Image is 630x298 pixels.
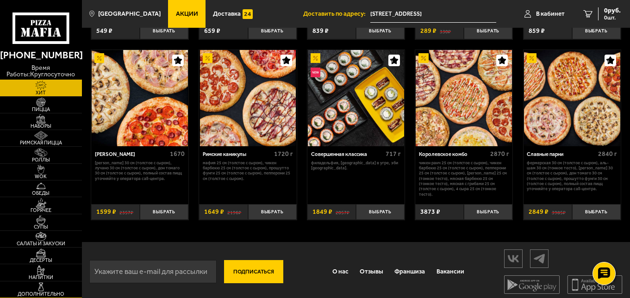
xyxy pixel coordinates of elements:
[524,50,621,146] a: АкционныйСлавные парни
[440,28,451,34] s: 330 ₽
[200,50,296,146] img: Римские каникулы
[370,6,496,23] span: улица Салова, 42к3
[95,151,168,158] div: [PERSON_NAME]
[418,53,428,63] img: Акционный
[529,209,549,215] span: 2849 ₽
[170,150,185,158] span: 1670
[96,209,116,215] span: 1599 ₽
[98,11,161,17] span: [GEOGRAPHIC_DATA]
[356,23,405,39] button: Выбрать
[431,261,470,282] a: Вакансии
[420,28,437,34] span: 289 ₽
[356,204,405,220] button: Выбрать
[199,50,296,146] a: АкционныйРимские каникулы
[604,7,621,14] span: 0 руб.
[389,261,430,282] a: Франшиза
[311,53,320,63] img: Акционный
[227,209,241,215] s: 2196 ₽
[140,204,188,220] button: Выбрать
[224,260,283,283] button: Подписаться
[243,9,252,19] img: 15daf4d41897b9f0e9f617042186c801.svg
[370,6,496,23] input: Ваш адрес доставки
[419,160,509,197] p: Чикен Ранч 25 см (толстое с сыром), Чикен Барбекю 25 см (толстое с сыром), Пепперони 25 см (толст...
[420,209,440,215] span: 3873 ₽
[274,150,293,158] span: 1720 г
[311,160,401,171] p: Филадельфия, [GEOGRAPHIC_DATA] в угре, Эби [GEOGRAPHIC_DATA].
[204,28,220,34] span: 659 ₽
[527,53,536,63] img: Акционный
[419,151,488,158] div: Королевское комбо
[95,160,185,181] p: [PERSON_NAME] 30 см (толстое с сыром), Лучано 30 см (толстое с сыром), Дон Томаго 30 см (толстое ...
[529,28,545,34] span: 859 ₽
[119,209,133,215] s: 2357 ₽
[416,50,512,146] img: Королевское комбо
[572,204,621,220] button: Выбрать
[530,250,548,267] img: tg
[336,209,349,215] s: 2057 ₽
[311,151,384,158] div: Совершенная классика
[311,68,320,77] img: Новинка
[248,204,297,220] button: Выбрать
[308,50,404,146] img: Совершенная классика
[89,260,217,283] input: Укажите ваш e-mail для рассылки
[572,23,621,39] button: Выбрать
[176,11,198,17] span: Акции
[326,261,354,282] a: О нас
[140,23,188,39] button: Выбрать
[527,160,617,192] p: Фермерская 30 см (толстое с сыром), Аль-Шам 30 см (тонкое тесто), [PERSON_NAME] 30 см (толстое с ...
[96,28,112,34] span: 549 ₽
[92,50,188,146] img: Хет Трик
[536,11,565,17] span: В кабинет
[604,15,621,20] span: 0 шт.
[598,150,617,158] span: 2840 г
[303,11,370,17] span: Доставить по адресу:
[524,50,620,146] img: Славные парни
[248,23,297,39] button: Выбрать
[552,209,566,215] s: 3985 ₽
[204,209,224,215] span: 1649 ₽
[505,250,522,267] img: vk
[312,209,332,215] span: 1849 ₽
[91,50,188,146] a: АкционныйХет Трик
[312,28,329,34] span: 839 ₽
[94,53,104,63] img: Акционный
[203,53,212,63] img: Акционный
[213,11,241,17] span: Доставка
[354,261,389,282] a: Отзывы
[415,50,512,146] a: АкционныйКоролевское комбо
[386,150,401,158] span: 717 г
[527,151,596,158] div: Славные парни
[203,151,272,158] div: Римские каникулы
[307,50,405,146] a: АкционныйНовинкаСовершенная классика
[203,160,293,181] p: Мафия 25 см (толстое с сыром), Чикен Барбекю 25 см (толстое с сыром), Прошутто Фунги 25 см (толст...
[490,150,509,158] span: 2870 г
[464,204,512,220] button: Выбрать
[464,23,512,39] button: Выбрать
